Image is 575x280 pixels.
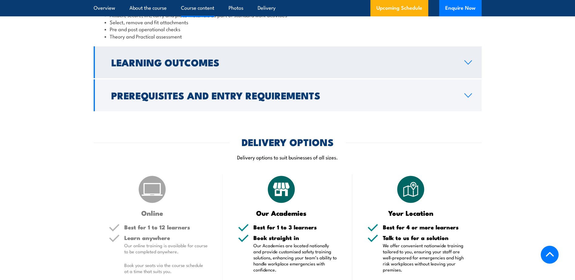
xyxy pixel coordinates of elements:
[238,209,325,216] h3: Our Academies
[367,209,454,216] h3: Your Location
[109,209,196,216] h3: Online
[105,33,471,40] li: Theory and Practical assessment
[253,224,337,230] h5: Best for 1 to 3 learners
[94,46,482,78] a: Learning Outcomes
[111,58,455,66] h2: Learning Outcomes
[105,25,471,32] li: Pre and post operational checks
[111,91,455,99] h2: Prerequisites and Entry Requirements
[253,242,337,273] p: Our Academies are located nationally and provide customised safety training solutions, enhancing ...
[383,224,466,230] h5: Best for 4 or more learners
[124,235,208,241] h5: Learn anywhere
[383,242,466,273] p: We offer convenient nationwide training tailored to you, ensuring your staff are well-prepared fo...
[242,138,334,146] h2: DELIVERY OPTIONS
[124,262,208,274] p: Book your seats via the course schedule at a time that suits you.
[383,235,466,241] h5: Talk to us for a solution
[94,154,482,161] p: Delivery options to suit businesses of all sizes.
[124,242,208,255] p: Our online training is available for course to be completed anywhere.
[105,18,471,25] li: Select, remove and fit attachments
[253,235,337,241] h5: Book straight in
[124,224,208,230] h5: Best for 1 to 12 learners
[94,79,482,111] a: Prerequisites and Entry Requirements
